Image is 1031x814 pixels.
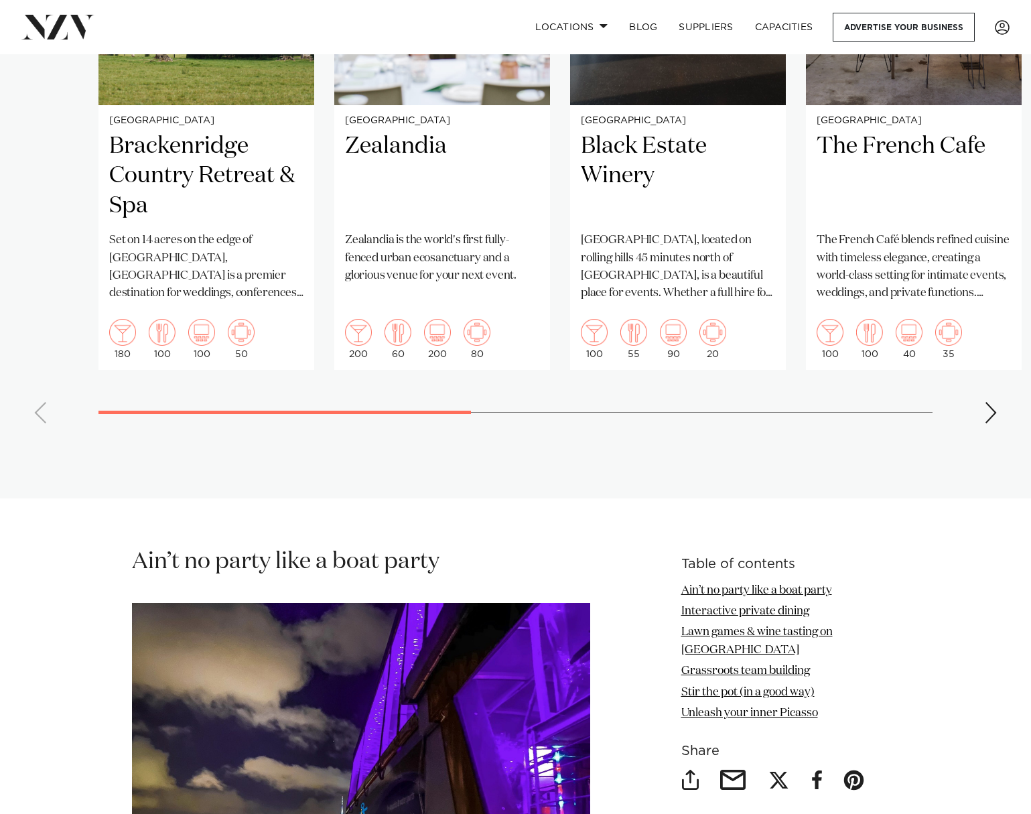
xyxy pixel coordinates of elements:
[132,547,590,577] h2: Ain’t no party like a boat party
[581,116,775,126] small: [GEOGRAPHIC_DATA]
[817,116,1011,126] small: [GEOGRAPHIC_DATA]
[620,319,647,346] img: dining.png
[345,319,372,346] img: cocktail.png
[345,131,539,222] h2: Zealandia
[149,319,176,346] img: dining.png
[681,665,810,677] a: Grassroots team building
[817,319,843,359] div: 100
[935,319,962,359] div: 35
[817,131,1011,222] h2: The French Cafe
[424,319,451,359] div: 200
[109,319,136,346] img: cocktail.png
[896,319,922,359] div: 40
[681,626,833,655] a: Lawn games & wine tasting on [GEOGRAPHIC_DATA]
[581,232,775,302] p: [GEOGRAPHIC_DATA], located on rolling hills 45 minutes north of [GEOGRAPHIC_DATA], is a beautiful...
[660,319,687,346] img: theatre.png
[385,319,411,359] div: 60
[817,319,843,346] img: cocktail.png
[109,116,303,126] small: [GEOGRAPHIC_DATA]
[681,557,900,571] h6: Table of contents
[817,232,1011,302] p: The French Café blends refined cuisine with timeless elegance, creating a world-class setting for...
[109,232,303,302] p: Set on 14 acres on the edge of [GEOGRAPHIC_DATA], [GEOGRAPHIC_DATA] is a premier destination for ...
[345,116,539,126] small: [GEOGRAPHIC_DATA]
[681,687,815,698] a: Stir the pot (in a good way)
[385,319,411,346] img: dining.png
[896,319,922,346] img: theatre.png
[21,15,94,39] img: nzv-logo.png
[681,744,900,758] h6: Share
[699,319,726,359] div: 20
[581,131,775,222] h2: Black Estate Winery
[699,319,726,346] img: meeting.png
[681,606,809,617] a: Interactive private dining
[188,319,215,359] div: 100
[744,13,824,42] a: Capacities
[856,319,883,346] img: dining.png
[620,319,647,359] div: 55
[109,319,136,359] div: 180
[681,585,832,596] a: Ain’t no party like a boat party
[581,319,608,346] img: cocktail.png
[345,319,372,359] div: 200
[856,319,883,359] div: 100
[935,319,962,346] img: meeting.png
[681,707,818,719] a: Unleash your inner Picasso
[833,13,975,42] a: Advertise your business
[424,319,451,346] img: theatre.png
[228,319,255,359] div: 50
[668,13,744,42] a: SUPPLIERS
[228,319,255,346] img: meeting.png
[525,13,618,42] a: Locations
[345,232,539,285] p: Zealandia is the world's first fully-fenced urban ecosanctuary and a glorious venue for your next...
[464,319,490,346] img: meeting.png
[618,13,668,42] a: BLOG
[581,319,608,359] div: 100
[464,319,490,359] div: 80
[188,319,215,346] img: theatre.png
[660,319,687,359] div: 90
[109,131,303,222] h2: Brackenridge Country Retreat & Spa
[149,319,176,359] div: 100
